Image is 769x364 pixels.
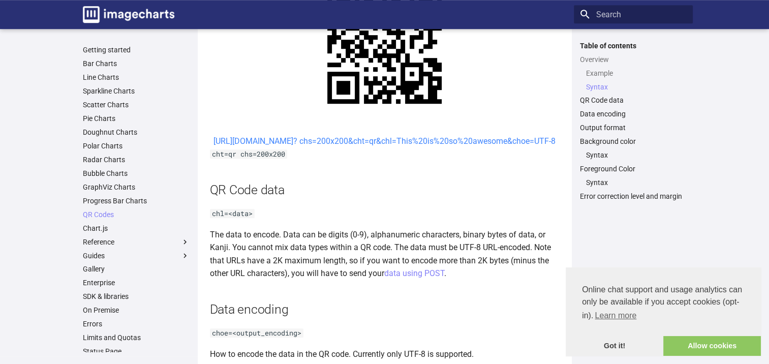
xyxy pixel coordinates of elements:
[586,178,687,187] a: Syntax
[83,59,190,68] a: Bar Charts
[83,210,190,219] a: QR Codes
[83,251,190,260] label: Guides
[586,69,687,78] a: Example
[210,300,560,318] h2: Data encoding
[663,336,761,356] a: allow cookies
[83,224,190,233] a: Chart.js
[566,336,663,356] a: dismiss cookie message
[582,284,745,323] span: Online chat support and usage analytics can only be available if you accept cookies (opt-in).
[210,328,303,338] code: choe=<output_encoding>
[210,209,255,218] code: chl=<data>
[580,55,687,64] a: Overview
[83,128,190,137] a: Doughnut Charts
[580,123,687,132] a: Output format
[580,164,687,173] a: Foreground Color
[83,196,190,205] a: Progress Bar Charts
[83,114,190,123] a: Pie Charts
[83,169,190,178] a: Bubble Charts
[210,149,287,159] code: cht=qr chs=200x200
[83,319,190,328] a: Errors
[210,228,560,280] p: The data to encode. Data can be digits (0-9), alphanumeric characters, binary bytes of data, or K...
[83,237,190,247] label: Reference
[210,181,560,199] h2: QR Code data
[83,73,190,82] a: Line Charts
[83,292,190,301] a: SDK & libraries
[580,178,687,187] nav: Foreground Color
[83,141,190,150] a: Polar Charts
[83,45,190,54] a: Getting started
[566,267,761,356] div: cookieconsent
[79,2,178,27] a: Image-Charts documentation
[580,150,687,160] nav: Background color
[574,41,693,50] label: Table of contents
[213,136,556,146] a: [URL][DOMAIN_NAME]? chs=200x200&cht=qr&chl=This%20is%20so%20awesome&choe=UTF-8
[384,268,444,278] a: data using POST
[210,348,560,361] p: How to encode the data in the QR code. Currently only UTF-8 is supported.
[83,333,190,342] a: Limits and Quotas
[83,100,190,109] a: Scatter Charts
[83,306,190,315] a: On Premise
[593,308,638,323] a: learn more about cookies
[586,82,687,92] a: Syntax
[83,183,190,192] a: GraphViz Charts
[83,264,190,274] a: Gallery
[83,6,174,23] img: logo
[83,86,190,96] a: Sparkline Charts
[586,150,687,160] a: Syntax
[574,41,693,201] nav: Table of contents
[580,69,687,92] nav: Overview
[580,109,687,118] a: Data encoding
[580,137,687,146] a: Background color
[580,96,687,105] a: QR Code data
[83,278,190,287] a: Enterprise
[83,347,190,356] a: Status Page
[574,5,693,23] input: Search
[83,155,190,164] a: Radar Charts
[580,192,687,201] a: Error correction level and margin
